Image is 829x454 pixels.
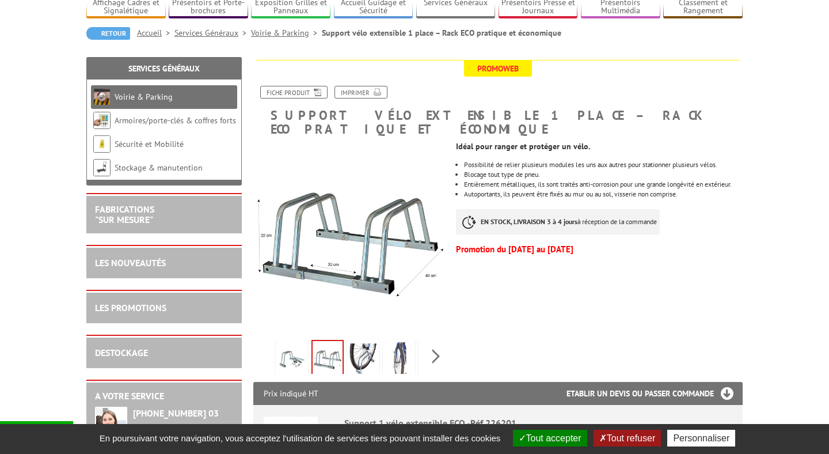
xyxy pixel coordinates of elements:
[93,88,111,105] img: Voirie & Parking
[95,302,166,313] a: LES PROMOTIONS
[456,141,590,152] strong: Idéal pour ranger et protéger un vélo.
[133,407,219,419] strong: [PHONE_NUMBER] 03
[95,257,166,268] a: LES NOUVEAUTÉS
[95,203,154,225] a: FABRICATIONS"Sur Mesure"
[95,391,233,402] h2: A votre service
[251,28,322,38] a: Voirie & Parking
[481,217,577,226] strong: EN STOCK, LIVRAISON 3 à 4 jours
[385,342,413,378] img: 226201_support_velo_fixation_murale.jpg
[349,342,377,378] img: 226201_support_1_velo_extensible.jpg
[334,86,387,99] a: Imprimer
[137,28,174,38] a: Accueil
[95,407,127,452] img: widget-service.jpg
[464,161,743,168] li: Possibilité de relier plusieurs modules les uns aux autres pour stationner plusieurs vélos.
[464,191,743,198] li: Autoportants, ils peuvent être fixés au mur ou au sol, visserie non comprise.
[253,142,447,336] img: 226201_support_1_velo_extensible_1.jpg
[115,139,184,149] a: Sécurité et Mobilité
[278,342,306,378] img: 226201_support_velo_assemblable.jpg
[93,112,111,129] img: Armoires/porte-clés & coffres forts
[594,430,661,447] button: Tout refuser
[464,181,743,188] li: Entièrement métalliques, ils sont traités anti-corrosion pour une grande longévité en extérieur.
[470,417,516,429] span: Réf.226201
[86,27,130,40] a: Retour
[566,382,743,405] h3: Etablir un devis ou passer commande
[95,347,148,358] a: DESTOCKAGE
[264,382,318,405] p: Prix indiqué HT
[667,430,735,447] button: Personnaliser (fenêtre modale)
[456,246,743,253] p: Promotion du [DATE] au [DATE]
[464,171,743,178] li: Blocage tout type de pneu.
[344,417,732,430] div: Support 1 vélo extensible ECO -
[513,430,587,447] button: Tout accepter
[133,423,233,442] div: [PERSON_NAME][DATE] au [DATE]
[128,63,200,74] a: Services Généraux
[115,92,173,102] a: Voirie & Parking
[93,159,111,176] img: Stockage & manutention
[94,433,507,443] span: En poursuivant votre navigation, vous acceptez l'utilisation de services tiers pouvant installer ...
[115,162,203,173] a: Stockage & manutention
[421,342,448,378] img: 226201_schema.jpg
[313,341,343,377] img: 226201_support_1_velo_extensible_1.jpg
[115,115,236,126] a: Armoires/porte-clés & coffres forts
[431,347,442,366] span: Next
[260,86,328,99] a: Fiche produit
[464,60,532,77] span: Promoweb
[93,135,111,153] img: Sécurité et Mobilité
[174,28,251,38] a: Services Généraux
[322,27,561,39] li: Support vélo extensible 1 place – Rack ECO pratique et économique
[456,209,660,234] p: à réception de la commande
